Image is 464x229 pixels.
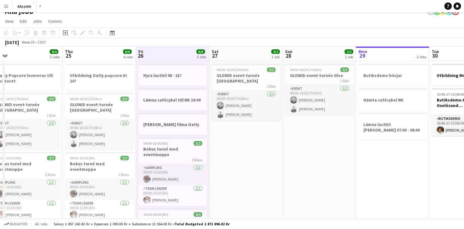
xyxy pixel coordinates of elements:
[120,113,129,118] span: 1 Role
[47,113,56,118] span: 1 Role
[138,97,207,103] h3: Lämna cafécykel till NK 10:00
[64,52,73,59] span: 25
[48,18,62,24] span: Comms
[358,52,367,59] span: 29
[212,73,280,84] h3: GLOWiD event-turnée [GEOGRAPHIC_DATA]
[197,55,206,59] div: 5 Jobs
[272,55,280,59] div: 1 Job
[358,113,427,139] app-job-card: Lämna lastbil [PERSON_NAME] 07:00 - 08:00
[65,64,134,90] app-job-card: Utbildning Oatly popcorn kl 10?
[118,172,129,177] span: 2 Roles
[65,152,134,221] app-job-card: 09:30-15:30 (6h)2/2Bokus turné med eventmoppe2 RolesSampling1/109:30-15:30 (6h)[PERSON_NAME]Team ...
[175,222,230,226] span: Total Budgeted 1 871 896.82 kr
[54,222,230,226] div: Salary 1 857 242.82 kr + Expenses 1 090.00 kr + Subsistence 13 564.00 kr =
[30,17,44,25] a: Jobs
[194,212,202,217] span: 4/4
[285,73,354,78] h3: GLOWiD event-turnée Olso
[267,67,276,72] span: 2/2
[194,141,202,146] span: 2/2
[143,141,168,146] span: 09:30-15:30 (6h)
[417,55,426,59] div: 3 Jobs
[46,17,64,25] a: Comms
[138,146,207,157] h3: Bokus turné med eventmoppe
[65,179,134,200] app-card-role: Sampling1/109:30-15:30 (6h)[PERSON_NAME]
[211,52,218,59] span: 27
[138,137,207,206] app-job-card: 09:30-15:30 (6h)2/2Bokus turné med eventmoppe2 RolesSampling1/109:30-15:30 (6h)[PERSON_NAME]Team ...
[358,97,427,103] h3: Hämta cafécykel NK
[45,172,56,177] span: 2 Roles
[123,49,132,54] span: 6/6
[123,55,133,59] div: 4 Jobs
[285,85,354,115] app-card-role: Event2/209:00-16:30 (7h30m)[PERSON_NAME][PERSON_NAME]
[138,164,207,185] app-card-role: Sampling1/109:30-15:30 (6h)[PERSON_NAME]
[137,52,143,59] span: 26
[65,161,134,172] h3: Bokus turné med eventmoppe
[192,158,202,162] span: 2 Roles
[65,102,134,113] h3: GLOWiD event-turnée [GEOGRAPHIC_DATA]
[13,0,37,12] button: Alla jobb
[70,156,95,160] span: 09:30-15:30 (6h)
[65,120,134,150] app-card-role: Event2/209:00-16:30 (7h30m)[PERSON_NAME][PERSON_NAME]
[5,39,19,45] div: [DATE]
[138,49,143,54] span: Fri
[284,52,292,59] span: 28
[10,222,28,226] span: Budgeted
[138,64,207,86] app-job-card: Hyra lastbil 08 - 21?
[34,222,48,226] span: All jobs
[20,40,36,44] span: Week 39
[358,64,427,86] app-job-card: Butiksdemo börjar
[345,55,353,59] div: 1 Job
[217,67,249,72] span: 09:00-16:30 (7h30m)
[196,49,205,54] span: 6/6
[358,122,427,133] h3: Lämna lastbil [PERSON_NAME] 07:00 - 08:00
[47,97,56,101] span: 2/2
[5,18,14,24] span: View
[267,84,276,89] span: 1 Role
[271,49,280,54] span: 2/2
[33,18,42,24] span: Jobs
[65,200,134,221] app-card-role: Team Leader1/109:30-15:30 (6h)[PERSON_NAME]
[138,73,207,78] h3: Hyra lastbil 08 - 21?
[3,221,29,227] button: Budgeted
[70,97,102,101] span: 09:00-16:30 (7h30m)
[358,88,427,110] app-job-card: Hämta cafécykel NK
[138,113,207,135] app-job-card: [PERSON_NAME] filma Oatly
[120,156,129,160] span: 2/2
[285,49,292,54] span: Sun
[47,156,56,160] span: 2/2
[212,91,280,120] app-card-role: Event2/209:00-16:30 (7h30m)[PERSON_NAME][PERSON_NAME]
[120,97,129,101] span: 2/2
[65,73,134,84] h3: Utbildning Oatly popcorn kl 10?
[50,55,60,59] div: 3 Jobs
[50,49,58,54] span: 4/4
[358,73,427,78] h3: Butiksdemo börjar
[358,49,367,54] span: Mon
[143,212,168,217] span: 10:30-18:30 (8h)
[65,93,134,150] app-job-card: 09:00-16:30 (7h30m)2/2GLOWiD event-turnée [GEOGRAPHIC_DATA]1 RoleEvent2/209:00-16:30 (7h30m)[PERS...
[2,17,16,25] a: View
[212,64,280,120] app-job-card: 09:00-16:30 (7h30m)2/2GLOWiD event-turnée [GEOGRAPHIC_DATA]1 RoleEvent2/209:00-16:30 (7h30m)[PERS...
[290,67,322,72] span: 09:00-16:30 (7h30m)
[138,88,207,110] app-job-card: Lämna cafécykel till NK 10:00
[65,49,73,54] span: Thu
[285,64,354,115] app-job-card: 09:00-16:30 (7h30m)2/2GLOWiD event-turnée Olso1 RoleEvent2/209:00-16:30 (7h30m)[PERSON_NAME][PERS...
[212,49,218,54] span: Sat
[340,67,349,72] span: 2/2
[38,40,46,44] div: CEST
[431,52,439,59] span: 30
[138,217,207,223] h3: Sampling Oatly Popcorn
[20,18,27,24] span: Edit
[340,78,349,83] span: 1 Role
